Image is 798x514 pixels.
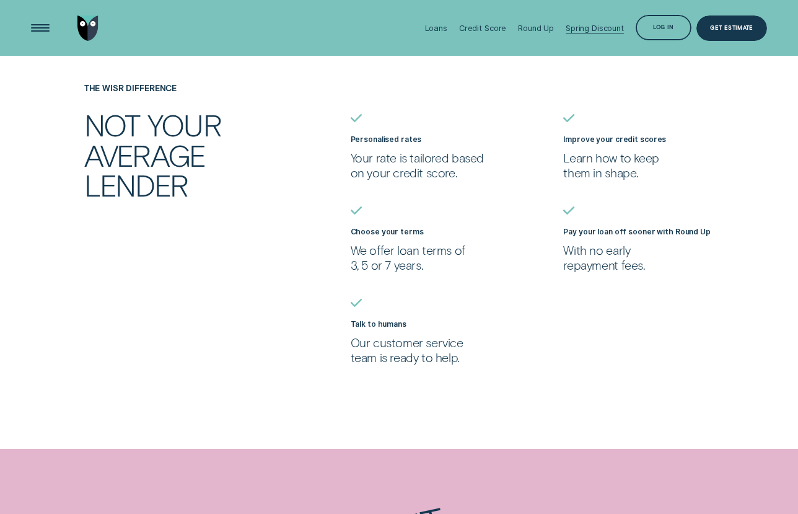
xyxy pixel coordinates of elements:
[425,24,447,33] div: Loans
[351,319,406,329] label: Talk to humans
[77,16,99,41] img: Wisr
[518,24,554,33] div: Round Up
[351,335,501,365] p: Our customer service team is ready to help.
[27,16,53,41] button: Open Menu
[563,227,710,236] label: Pay your loan off sooner with Round Up
[84,109,269,199] h2: Not your average lender
[563,242,714,273] p: With no early repayment fees.
[459,24,506,33] div: Credit Score
[563,135,666,144] label: Improve your credit scores
[351,150,501,180] p: Your rate is tailored based on your credit score.
[636,15,691,40] button: Log in
[566,24,624,33] div: Spring Discount
[84,83,288,93] h4: The Wisr Difference
[351,242,501,273] p: We offer loan terms of 3, 5 or 7 years.
[696,16,768,41] a: Get Estimate
[351,227,424,236] label: Choose your terms
[563,150,714,180] p: Learn how to keep them in shape.
[351,135,422,144] label: Personalised rates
